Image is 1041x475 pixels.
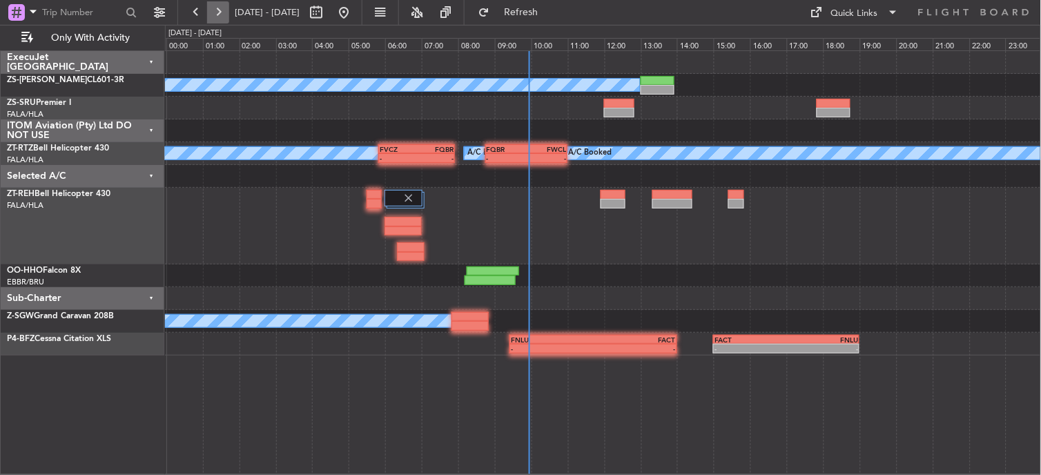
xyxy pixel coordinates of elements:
a: FALA/HLA [7,200,43,211]
div: FACT [593,336,675,344]
div: 15:00 [714,38,750,50]
div: 10:00 [532,38,568,50]
a: ZT-REHBell Helicopter 430 [7,190,110,198]
div: 17:00 [787,38,824,50]
input: Trip Number [42,2,121,23]
a: FALA/HLA [7,155,43,165]
div: 21:00 [933,38,970,50]
div: 05:00 [349,38,385,50]
div: 13:00 [641,38,678,50]
button: Refresh [471,1,554,23]
span: ZS-[PERSON_NAME] [7,76,87,84]
div: A/C Booked [568,143,612,164]
a: Z-SGWGrand Caravan 208B [7,312,114,320]
div: 16:00 [750,38,787,50]
div: 01:00 [203,38,240,50]
a: OO-HHOFalcon 8X [7,266,81,275]
span: Only With Activity [36,33,146,43]
span: ZS-SRU [7,99,36,107]
div: - [526,154,566,162]
div: 00:00 [166,38,203,50]
div: 06:00 [385,38,422,50]
button: Quick Links [804,1,906,23]
span: ZT-REH [7,190,35,198]
div: 07:00 [422,38,458,50]
span: Refresh [492,8,550,17]
a: ZS-[PERSON_NAME]CL601-3R [7,76,124,84]
img: gray-close.svg [402,192,415,204]
span: OO-HHO [7,266,43,275]
div: - [593,345,675,353]
div: 11:00 [568,38,605,50]
div: 20:00 [897,38,933,50]
div: 02:00 [240,38,276,50]
div: 04:00 [312,38,349,50]
div: 14:00 [677,38,714,50]
span: ZT-RTZ [7,144,33,153]
div: FWCL [526,145,566,153]
span: P4-BFZ [7,335,35,343]
a: ZS-SRUPremier I [7,99,71,107]
a: EBBR/BRU [7,277,44,287]
div: FNLU [511,336,593,344]
div: FNLU [786,336,858,344]
div: 03:00 [276,38,313,50]
div: - [380,154,416,162]
span: [DATE] - [DATE] [235,6,300,19]
div: FVCZ [380,145,416,153]
div: A/C Booked [468,143,512,164]
div: - [786,345,858,353]
div: 22:00 [970,38,1006,50]
div: FACT [714,336,786,344]
a: P4-BFZCessna Citation XLS [7,335,111,343]
div: 08:00 [458,38,495,50]
div: - [511,345,593,353]
div: FQBR [417,145,454,153]
div: 18:00 [824,38,860,50]
div: - [487,154,527,162]
a: FALA/HLA [7,109,43,119]
div: 09:00 [495,38,532,50]
div: - [714,345,786,353]
div: - [417,154,454,162]
div: 12:00 [605,38,641,50]
div: FQBR [487,145,527,153]
button: Only With Activity [15,27,150,49]
span: Z-SGW [7,312,34,320]
a: ZT-RTZBell Helicopter 430 [7,144,109,153]
div: Quick Links [831,7,878,21]
div: [DATE] - [DATE] [168,28,222,39]
div: 19:00 [860,38,897,50]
